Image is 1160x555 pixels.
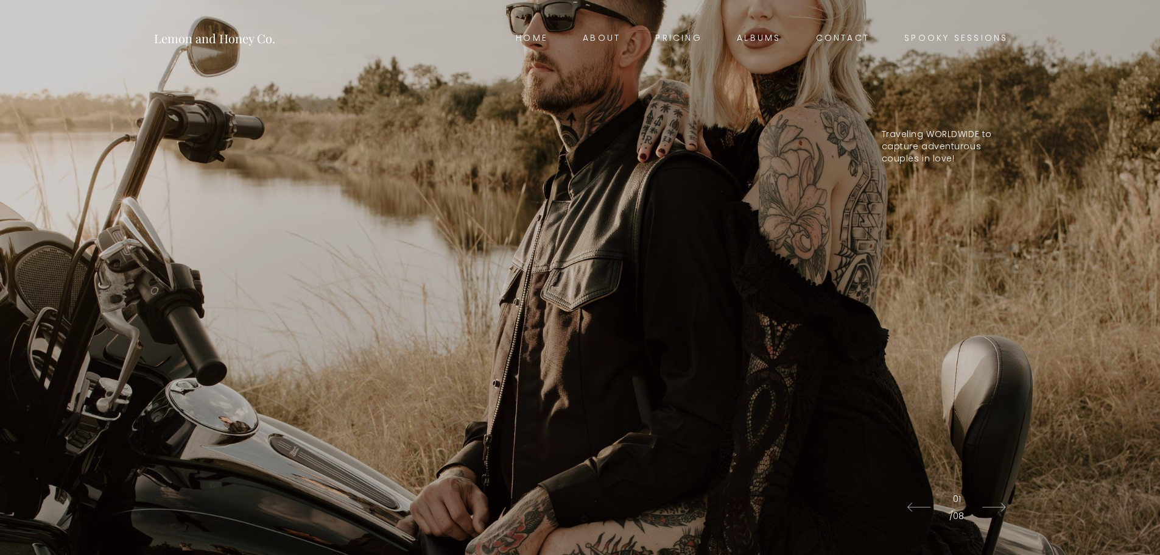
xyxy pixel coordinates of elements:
a: Lemon and Honey Co. [154,23,275,54]
a: Albums [720,30,798,47]
a: Contact [798,30,887,47]
a: About [566,30,638,47]
a: Pricing [638,30,720,47]
a: Home [499,30,566,47]
a: Spooky Sessions [887,30,1025,47]
span: 01 [949,490,964,507]
span: /08 [949,507,964,525]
